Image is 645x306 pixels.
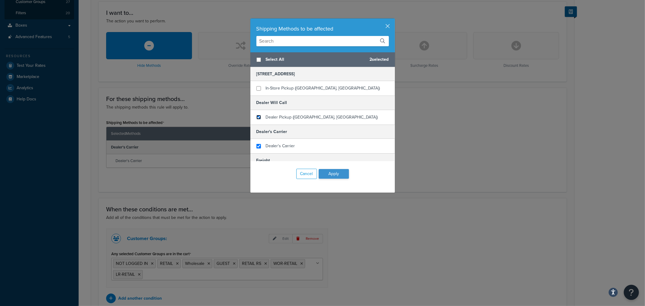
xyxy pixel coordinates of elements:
[266,85,380,91] span: In-Store Pickup ([GEOGRAPHIC_DATA], [GEOGRAPHIC_DATA])
[266,143,295,149] span: Dealer's Carrier
[319,169,349,179] button: Apply
[256,36,389,46] input: Search
[266,55,365,64] span: Select All
[256,24,389,33] div: Shipping Methods to be affected
[250,125,395,139] h5: Dealer's Carrier
[250,96,395,110] h5: Dealer Will Call
[266,114,378,120] span: Dealer Pickup ([GEOGRAPHIC_DATA], [GEOGRAPHIC_DATA])
[250,52,395,67] div: 2 selected
[250,153,395,168] h5: Freight
[250,67,395,81] h5: [STREET_ADDRESS]
[296,169,317,179] button: Cancel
